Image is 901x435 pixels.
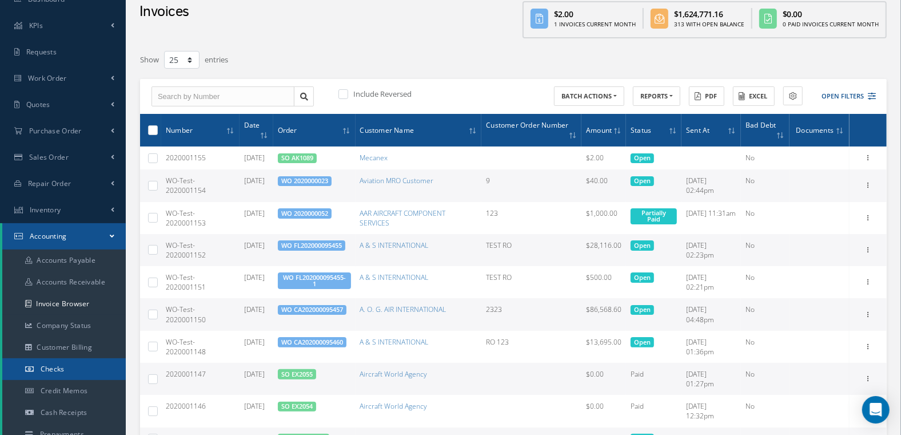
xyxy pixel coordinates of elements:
td: No [741,331,790,363]
td: No [741,169,790,201]
button: PDF [689,86,724,106]
a: AAR AIRCRAFT COMPONENT SERVICES [360,208,446,228]
td: [DATE] 11:31am [681,202,741,234]
span: Customer Name [360,124,414,135]
span: Order [278,124,297,135]
a: SO EX2054 [281,402,313,410]
td: No [741,298,790,330]
span: Open [631,272,654,283]
td: [DATE] 01:27pm [681,363,741,395]
td: No [741,266,790,298]
span: WO-Test-2020001153 [166,208,206,228]
td: $0.00 [581,363,626,395]
span: 2020001155 [166,153,206,163]
span: Sent At [686,124,709,135]
td: [DATE] [240,298,273,330]
div: 0 Paid Invoices Current Month [783,20,879,29]
td: [DATE] [240,363,273,395]
span: WO-Test-2020001150 [166,304,206,324]
span: Repair Order [28,179,71,188]
td: [DATE] 02:44pm [681,169,741,201]
td: 2323 [481,298,581,330]
a: Aviation MRO Customer [360,176,434,185]
button: Open Filters [811,87,876,106]
td: No [741,202,790,234]
div: $0.00 [783,8,879,20]
span: Requests [26,47,57,57]
td: No [741,147,790,169]
label: Show [140,50,159,66]
td: $500.00 [581,266,626,298]
td: [DATE] 02:23pm [681,234,741,266]
span: WO-Test-2020001152 [166,240,206,260]
a: A & S INTERNATIONAL [360,337,429,347]
button: Excel [733,86,775,106]
a: WO 2020000052 [281,209,328,217]
td: [DATE] [240,266,273,298]
td: TEST RO [481,266,581,298]
a: Accounts Payable [2,250,126,271]
span: Open [631,176,654,187]
a: Aircraft World Agency [360,401,428,411]
span: Customer Order Number [486,119,568,130]
span: Work Order [28,73,67,83]
label: entries [205,50,228,66]
span: Number [166,124,193,135]
td: TEST RO [481,234,581,266]
span: Partially Paid [631,208,677,225]
label: Include Reversed [350,89,412,99]
td: [DATE] [240,202,273,234]
span: Sales Order [29,152,69,162]
span: 2020001146 [166,401,206,411]
td: $1,000.00 [581,202,626,234]
a: Checks [2,358,126,380]
span: Date [244,119,260,130]
a: Company Status [2,315,126,337]
td: [DATE] [240,234,273,266]
td: No [741,234,790,266]
a: WO CA202000095457 [281,305,343,314]
div: 313 With Open Balance [674,20,744,29]
input: Search by Number [152,86,294,107]
td: [DATE] [240,147,273,169]
div: $1,624,771.16 [674,8,744,20]
span: 2020001147 [166,369,206,379]
span: Quotes [26,100,50,109]
td: $13,695.00 [581,331,626,363]
td: [DATE] [240,169,273,201]
span: Purchase Order [29,126,82,136]
div: $2.00 [554,8,636,20]
td: [DATE] 04:48pm [681,298,741,330]
a: Accounts Receivable [2,271,126,293]
span: Cash Receipts [41,408,87,417]
a: Credit Memos [2,380,126,402]
a: Accounting [2,223,126,250]
a: SO AK1089 [281,153,313,162]
a: SO EX2055 [281,370,313,378]
div: 1 Invoices Current Month [554,20,636,29]
a: Customer Billing [2,337,126,358]
td: No [741,395,790,427]
td: [DATE] [240,395,273,427]
a: WO CA202000095460 [281,338,343,346]
a: Mecanex [360,153,388,163]
button: BATCH ACTIONS [554,86,624,106]
span: WO-Test-2020001151 [166,272,206,292]
td: No [741,363,790,395]
span: Open [631,153,654,164]
span: Bad Debt [745,119,776,130]
span: Paid [631,369,644,379]
td: 9 [481,169,581,201]
td: $2.00 [581,147,626,169]
span: WO-Test-2020001148 [166,337,206,357]
div: Include Reversed [336,89,513,102]
td: [DATE] 02:21pm [681,266,741,298]
a: A. O. G. AIR INTERNATIONAL [360,304,446,314]
td: $86,568.60 [581,298,626,330]
span: Open [631,240,654,251]
span: Inventory [30,205,61,215]
span: WO-Test-2020001154 [166,176,206,195]
td: [DATE] [240,331,273,363]
span: Open [631,337,654,347]
a: WO FL202000095455-1 [283,273,346,288]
